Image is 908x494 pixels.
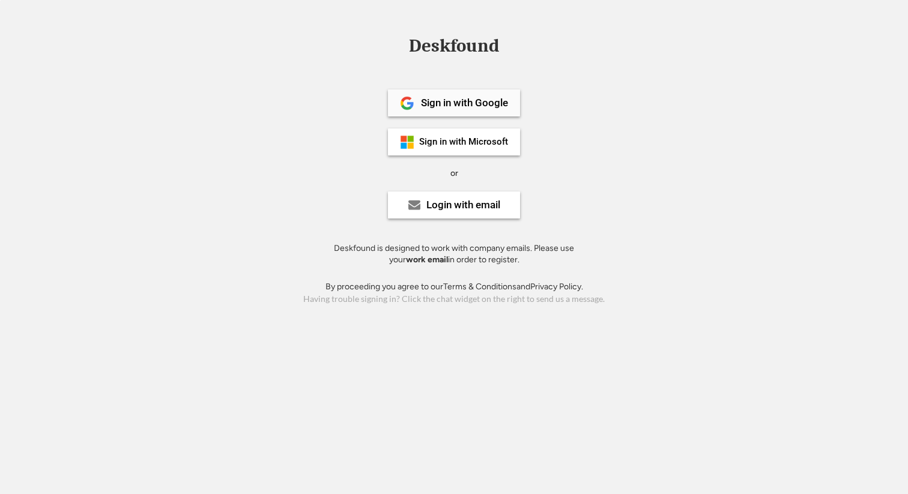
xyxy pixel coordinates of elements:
img: 1024px-Google__G__Logo.svg.png [400,96,414,110]
div: or [450,167,458,179]
div: Login with email [426,200,500,210]
div: By proceeding you agree to our and [325,281,583,293]
a: Terms & Conditions [443,282,516,292]
a: Privacy Policy. [530,282,583,292]
div: Deskfound is designed to work with company emails. Please use your in order to register. [319,242,589,266]
div: Sign in with Google [421,98,508,108]
img: ms-symbollockup_mssymbol_19.png [400,135,414,149]
div: Deskfound [403,37,505,55]
div: Sign in with Microsoft [419,137,508,146]
strong: work email [406,255,448,265]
